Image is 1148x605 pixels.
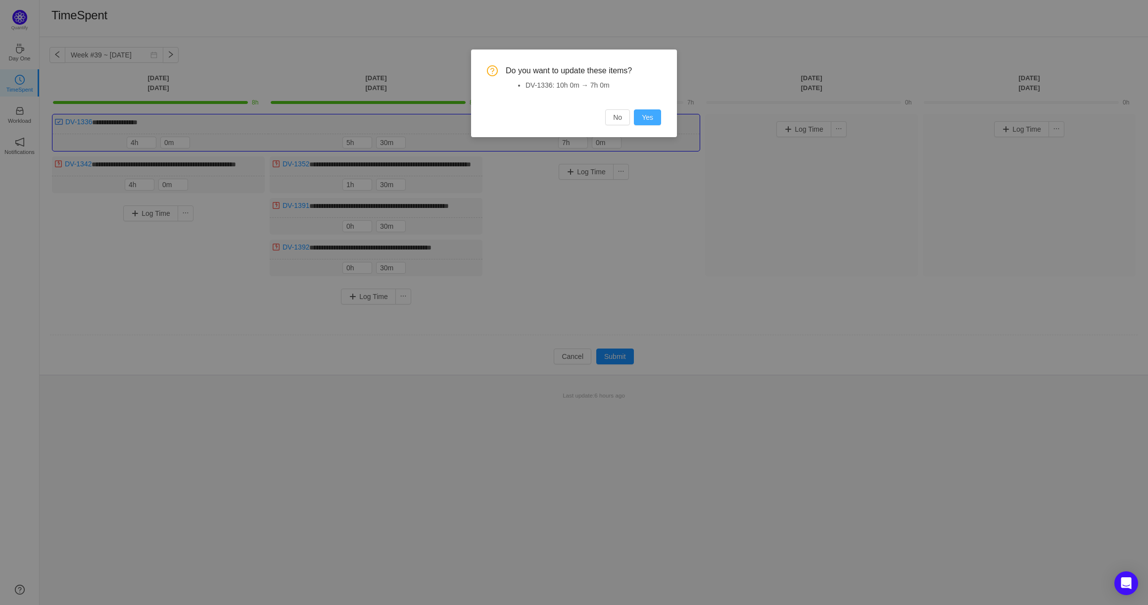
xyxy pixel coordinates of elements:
span: Do you want to update these items? [506,65,661,76]
i: icon: question-circle [487,65,498,76]
div: Open Intercom Messenger [1114,571,1138,595]
li: DV-1336: 10h 0m → 7h 0m [526,80,661,91]
button: Yes [634,109,661,125]
button: No [605,109,630,125]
